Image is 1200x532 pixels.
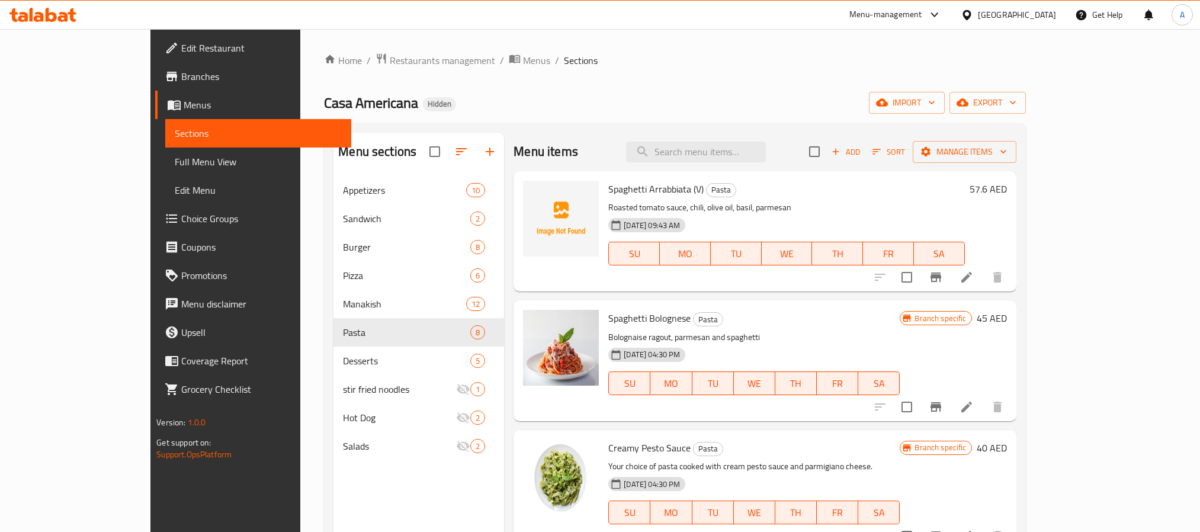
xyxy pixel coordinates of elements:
[919,245,960,262] span: SA
[827,143,865,161] span: Add item
[471,242,485,253] span: 8
[456,411,470,425] svg: Inactive section
[608,501,650,524] button: SU
[614,375,646,392] span: SU
[608,459,900,474] p: Your choice of pasta cooked with cream pesto sauce and parmigiano cheese.
[922,145,1007,159] span: Manage items
[343,183,466,197] div: Appetizers
[715,245,757,262] span: TU
[692,371,734,395] button: TU
[333,318,504,347] div: Pasta8
[872,145,905,159] span: Sort
[423,99,456,109] span: Hidden
[894,265,919,290] span: Select to update
[181,268,341,283] span: Promotions
[422,139,447,164] span: Select all sections
[155,233,351,261] a: Coupons
[863,375,895,392] span: SA
[471,213,485,225] span: 2
[155,318,351,347] a: Upsell
[500,53,504,68] li: /
[694,442,723,456] span: Pasta
[343,211,470,226] div: Sandwich
[343,240,470,254] span: Burger
[922,263,950,291] button: Branch-specific-item
[830,145,862,159] span: Add
[734,501,775,524] button: WE
[910,442,971,453] span: Branch specific
[650,501,692,524] button: MO
[471,384,485,395] span: 1
[188,415,206,430] span: 1.0.0
[822,504,854,521] span: FR
[470,411,485,425] div: items
[470,268,485,283] div: items
[181,240,341,254] span: Coupons
[739,504,771,521] span: WE
[343,382,456,396] div: stir fried noodles
[697,375,729,392] span: TU
[960,400,974,414] a: Edit menu item
[338,143,416,161] h2: Menu sections
[343,439,456,453] div: Salads
[333,290,504,318] div: Manakish12
[983,263,1012,291] button: delete
[762,242,813,265] button: WE
[608,180,704,198] span: Spaghetti Arrabbiata (V)
[343,354,470,368] span: Desserts
[181,325,341,339] span: Upsell
[619,349,685,360] span: [DATE] 04:30 PM
[706,183,736,197] div: Pasta
[343,325,470,339] span: Pasta
[181,382,341,396] span: Grocery Checklist
[817,245,858,262] span: TH
[155,204,351,233] a: Choice Groups
[324,89,418,116] span: Casa Americana
[766,245,808,262] span: WE
[977,440,1007,456] h6: 40 AED
[523,440,599,515] img: Creamy Pesto Sauce
[655,375,687,392] span: MO
[978,8,1056,21] div: [GEOGRAPHIC_DATA]
[865,143,913,161] span: Sort items
[614,245,655,262] span: SU
[863,504,895,521] span: SA
[456,382,470,396] svg: Inactive section
[376,53,495,68] a: Restaurants management
[869,92,945,114] button: import
[734,371,775,395] button: WE
[555,53,559,68] li: /
[878,95,935,110] span: import
[619,220,685,231] span: [DATE] 09:43 AM
[869,143,908,161] button: Sort
[343,268,470,283] span: Pizza
[1180,8,1185,21] span: A
[181,297,341,311] span: Menu disclaimer
[827,143,865,161] button: Add
[343,297,466,311] span: Manakish
[780,375,812,392] span: TH
[333,261,504,290] div: Pizza6
[650,371,692,395] button: MO
[367,53,371,68] li: /
[470,325,485,339] div: items
[476,137,504,166] button: Add section
[333,171,504,465] nav: Menu sections
[655,504,687,521] span: MO
[175,183,341,197] span: Edit Menu
[471,355,485,367] span: 5
[665,245,706,262] span: MO
[775,371,817,395] button: TH
[780,504,812,521] span: TH
[155,34,351,62] a: Edit Restaurant
[812,242,863,265] button: TH
[619,479,685,490] span: [DATE] 04:30 PM
[970,181,1007,197] h6: 57.6 AED
[608,371,650,395] button: SU
[471,270,485,281] span: 6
